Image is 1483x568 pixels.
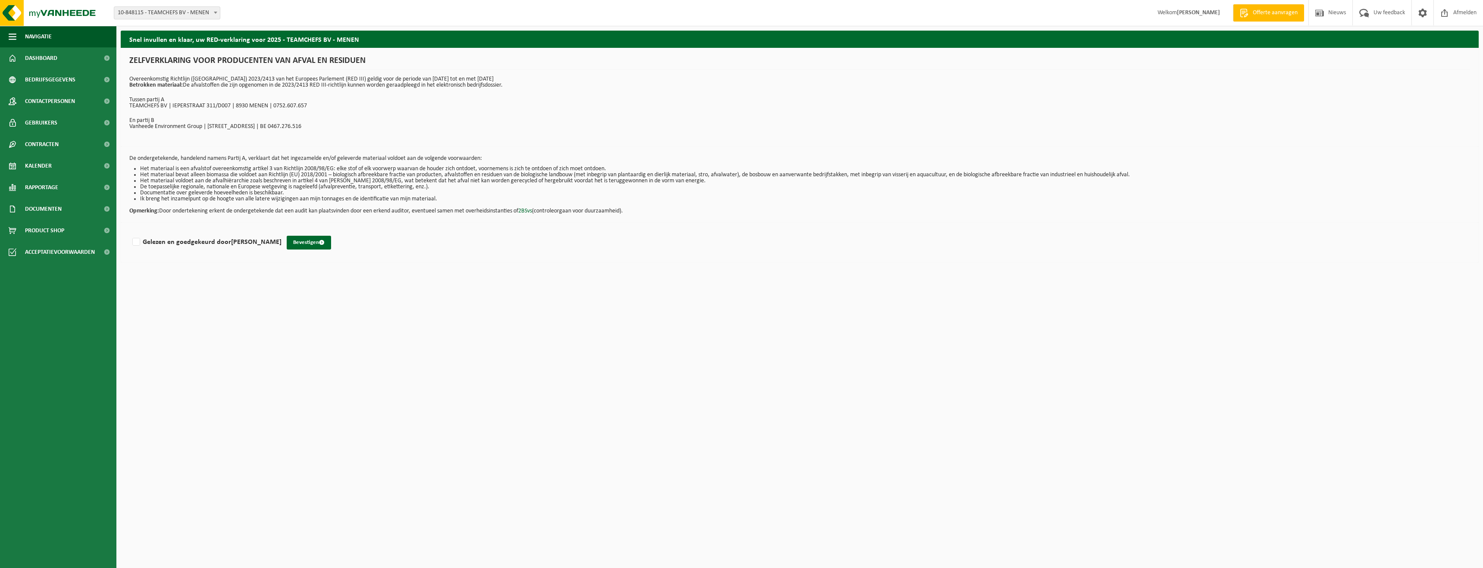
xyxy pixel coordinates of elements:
li: Documentatie over geleverde hoeveelheden is beschikbaar. [140,190,1470,196]
h1: ZELFVERKLARING VOOR PRODUCENTEN VAN AFVAL EN RESIDUEN [129,56,1470,70]
span: Bedrijfsgegevens [25,69,75,91]
button: Bevestigen [287,236,331,250]
span: Offerte aanvragen [1251,9,1300,17]
p: Door ondertekening erkent de ondergetekende dat een audit kan plaatsvinden door een erkend audito... [129,202,1470,214]
span: Kalender [25,155,52,177]
p: Vanheede Environment Group | [STREET_ADDRESS] | BE 0467.276.516 [129,124,1470,130]
h2: Snel invullen en klaar, uw RED-verklaring voor 2025 - TEAMCHEFS BV - MENEN [121,31,1479,47]
span: Gebruikers [25,112,57,134]
span: 10-848115 - TEAMCHEFS BV - MENEN [114,7,220,19]
p: En partij B [129,118,1470,124]
li: De toepasselijke regionale, nationale en Europese wetgeving is nageleefd (afvalpreventie, transpo... [140,184,1470,190]
strong: [PERSON_NAME] [231,239,282,246]
span: Contactpersonen [25,91,75,112]
span: Contracten [25,134,59,155]
li: Het materiaal is een afvalstof overeenkomstig artikel 3 van Richtlijn 2008/98/EG: elke stof of el... [140,166,1470,172]
li: Het materiaal bevat alleen biomassa die voldoet aan Richtlijn (EU) 2018/2001 – biologisch afbreek... [140,172,1470,178]
span: 10-848115 - TEAMCHEFS BV - MENEN [114,6,220,19]
p: TEAMCHEFS BV | IEPERSTRAAT 311/D007 | 8930 MENEN | 0752.607.657 [129,103,1470,109]
p: Tussen partij A [129,97,1470,103]
li: Het materiaal voldoet aan de afvalhiërarchie zoals beschreven in artikel 4 van [PERSON_NAME] 2008... [140,178,1470,184]
span: Acceptatievoorwaarden [25,241,95,263]
strong: Betrokken materiaal: [129,82,183,88]
li: Ik breng het inzamelpunt op de hoogte van alle latere wijzigingen aan mijn tonnages en de identif... [140,196,1470,202]
span: Rapportage [25,177,58,198]
label: Gelezen en goedgekeurd door [131,236,282,249]
p: Overeenkomstig Richtlijn ([GEOGRAPHIC_DATA]) 2023/2413 van het Europees Parlement (RED III) geldi... [129,76,1470,88]
strong: Opmerking: [129,208,159,214]
a: 2BSvs [518,208,532,214]
span: Product Shop [25,220,64,241]
span: Navigatie [25,26,52,47]
strong: [PERSON_NAME] [1177,9,1220,16]
span: Dashboard [25,47,57,69]
p: De ondergetekende, handelend namens Partij A, verklaart dat het ingezamelde en/of geleverde mater... [129,156,1470,162]
span: Documenten [25,198,62,220]
a: Offerte aanvragen [1233,4,1304,22]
